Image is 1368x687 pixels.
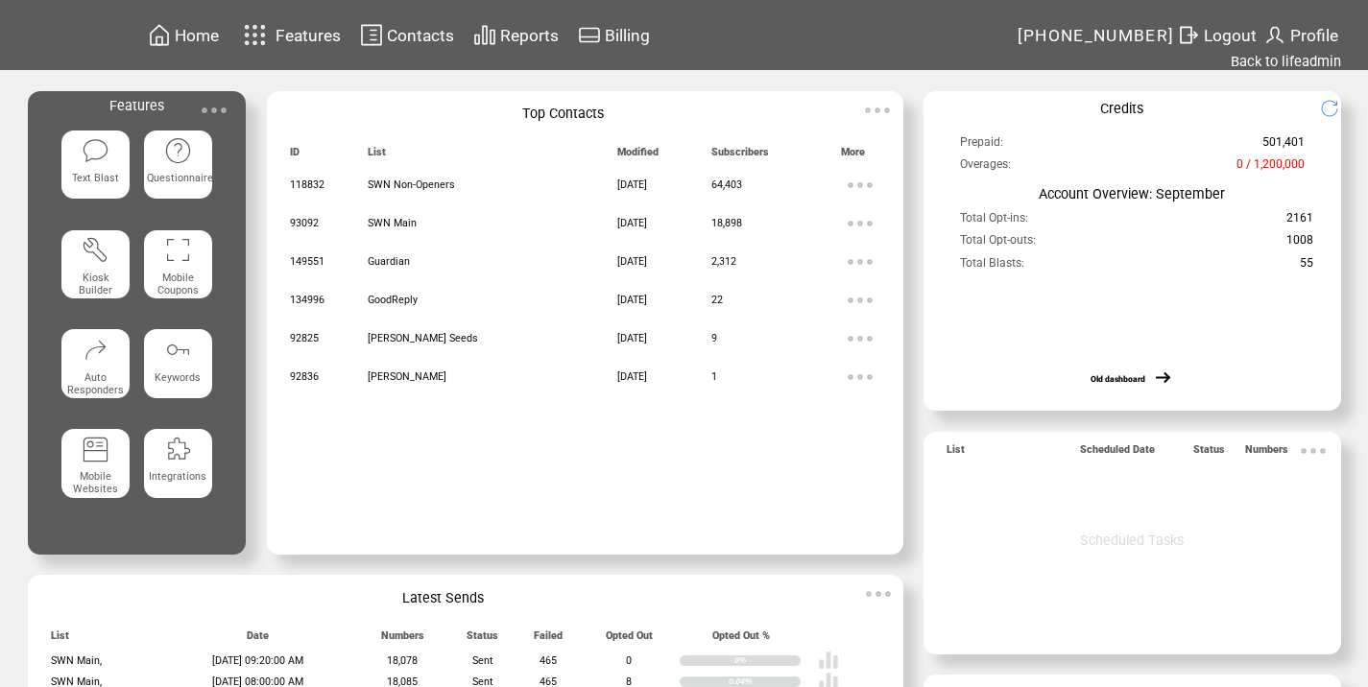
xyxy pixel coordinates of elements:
[381,629,424,650] span: Numbers
[368,294,418,306] span: GoodReply
[72,172,119,184] span: Text Blast
[164,136,192,164] img: questionnaire.svg
[841,243,879,281] img: ellypsis.svg
[276,26,341,45] span: Features
[1080,443,1155,463] span: Scheduled Date
[67,371,124,396] span: Auto Responders
[617,146,659,166] span: Modified
[368,178,455,191] span: SWN Non-Openers
[1080,533,1184,548] span: Scheduled Tasks
[729,676,801,687] div: 0.04%
[290,217,319,229] span: 93092
[360,23,383,47] img: contacts.svg
[368,255,410,268] span: Guardian
[155,371,201,384] span: Keywords
[947,443,965,463] span: List
[626,654,632,667] span: 0
[290,332,319,344] span: 92825
[1204,26,1257,45] span: Logout
[841,358,879,396] img: ellypsis.svg
[841,146,865,166] span: More
[960,211,1028,232] span: Total Opt-ins:
[387,26,454,45] span: Contacts
[470,20,562,50] a: Reports
[164,436,192,463] img: integrations.svg
[238,19,272,51] img: features.svg
[290,255,324,268] span: 149551
[540,654,557,667] span: 465
[82,336,109,364] img: auto-responders.svg
[368,370,446,383] span: [PERSON_NAME]
[711,217,742,229] span: 18,898
[61,230,131,316] a: Kiosk Builder
[1236,157,1305,178] span: 0 / 1,200,000
[711,178,742,191] span: 64,403
[605,26,650,45] span: Billing
[144,230,213,316] a: Mobile Coupons
[841,320,879,358] img: ellypsis.svg
[402,590,484,605] span: Latest Sends
[368,332,478,344] span: [PERSON_NAME] Seeds
[290,294,324,306] span: 134996
[467,629,498,650] span: Status
[711,294,723,306] span: 22
[212,654,303,667] span: [DATE] 09:20:00 AM
[290,370,319,383] span: 92836
[711,146,769,166] span: Subscribers
[82,236,109,264] img: tool%201.svg
[858,91,897,130] img: ellypsis.svg
[472,654,493,667] span: Sent
[522,106,604,121] span: Top Contacts
[1177,23,1200,47] img: exit.svg
[61,429,131,515] a: Mobile Websites
[841,281,879,320] img: ellypsis.svg
[175,26,219,45] span: Home
[61,329,131,415] a: Auto Responders
[147,172,213,184] span: Questionnaire
[144,130,213,216] a: Questionnaire
[82,436,109,463] img: mobile-websites.svg
[617,217,647,229] span: [DATE]
[51,654,102,667] span: SWN Main,
[357,20,457,50] a: Contacts
[387,654,418,667] span: 18,078
[1039,186,1225,201] span: Account Overview: September
[1262,135,1305,156] span: 501,401
[960,157,1011,178] span: Overages:
[145,20,222,50] a: Home
[61,130,131,216] a: Text Blast
[575,20,653,50] a: Billing
[500,26,559,45] span: Reports
[1174,20,1260,50] a: Logout
[711,332,717,344] span: 9
[1018,26,1175,45] span: [PHONE_NUMBER]
[1245,443,1288,463] span: Numbers
[960,135,1003,156] span: Prepaid:
[534,629,563,650] span: Failed
[1286,233,1313,254] span: 1008
[1263,23,1286,47] img: profile.svg
[82,136,109,164] img: text-blast.svg
[1300,256,1313,277] span: 55
[247,629,269,650] span: Date
[164,336,192,364] img: keywords.svg
[1193,443,1225,463] span: Status
[157,272,199,296] span: Mobile Coupons
[1294,432,1332,470] img: ellypsis.svg
[144,429,213,515] a: Integrations
[473,23,496,47] img: chart.svg
[617,294,647,306] span: [DATE]
[164,236,192,264] img: coupons.svg
[368,217,417,229] span: SWN Main
[290,178,324,191] span: 118832
[617,370,647,383] span: [DATE]
[1320,99,1353,118] img: refresh.png
[1290,26,1338,45] span: Profile
[818,650,839,671] img: poll%20-%20white.svg
[73,470,118,495] span: Mobile Websites
[1100,101,1143,116] span: Credits
[617,332,647,344] span: [DATE]
[235,16,344,54] a: Features
[578,23,601,47] img: creidtcard.svg
[841,166,879,204] img: ellypsis.svg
